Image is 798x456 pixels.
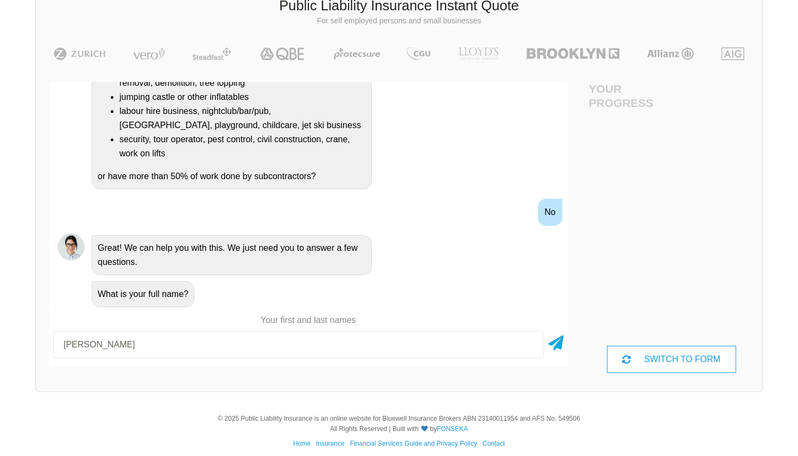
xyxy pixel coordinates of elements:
[522,47,624,60] img: Brooklyn | Public Liability Insurance
[119,104,366,132] li: labour hire business, nightclub/bar/pub, [GEOGRAPHIC_DATA], playground, childcare, jet ski business
[58,233,85,261] img: Chatbot | PLI
[293,440,311,447] a: Home
[92,281,194,307] div: What is your full name?
[316,440,345,447] a: Insurance
[483,440,505,447] a: Contact
[92,235,372,275] div: Great! We can help you with this. We just need you to answer a few questions.
[128,47,170,60] img: Vero | Public Liability Insurance
[49,314,568,326] p: Your first and last names
[538,199,562,226] div: No
[330,47,384,60] img: Protecsure | Public Liability Insurance
[453,47,505,60] img: LLOYD's | Public Liability Insurance
[350,440,477,447] a: Financial Services Guide and Privacy Policy
[402,47,435,60] img: CGU | Public Liability Insurance
[642,47,699,60] img: Allianz | Public Liability Insurance
[119,90,366,104] li: jumping castle or other inflatables
[44,16,754,27] p: For self employed persons and small businesses
[254,47,312,60] img: QBE | Public Liability Insurance
[188,47,236,60] img: Steadfast | Public Liability Insurance
[53,331,544,358] input: Your first and last names
[717,47,749,60] img: AIG | Public Liability Insurance
[607,346,736,373] div: SWITCH TO FORM
[437,425,468,433] a: FONSEKA
[49,47,110,60] img: Zurich | Public Liability Insurance
[119,132,366,161] li: security, tour operator, pest control, civil construction, crane, work on lifts
[589,82,672,109] h4: Your Progress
